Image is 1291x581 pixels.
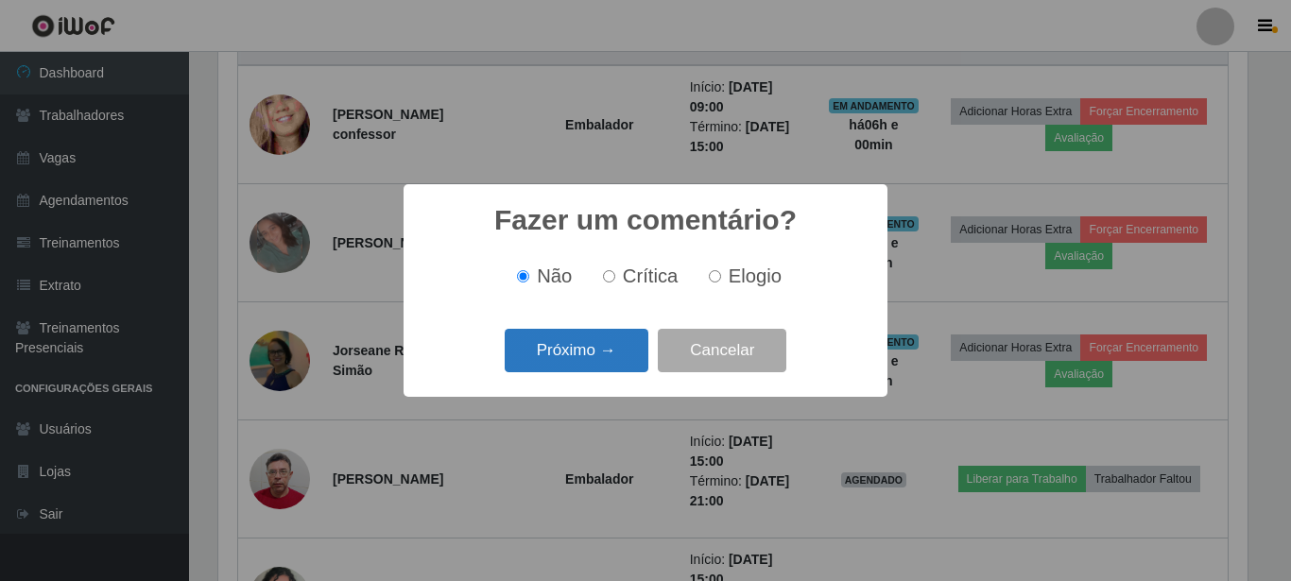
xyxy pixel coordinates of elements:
[494,203,797,237] h2: Fazer um comentário?
[709,270,721,282] input: Elogio
[658,329,786,373] button: Cancelar
[729,265,782,286] span: Elogio
[517,270,529,282] input: Não
[505,329,648,373] button: Próximo →
[603,270,615,282] input: Crítica
[537,265,572,286] span: Não
[623,265,679,286] span: Crítica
